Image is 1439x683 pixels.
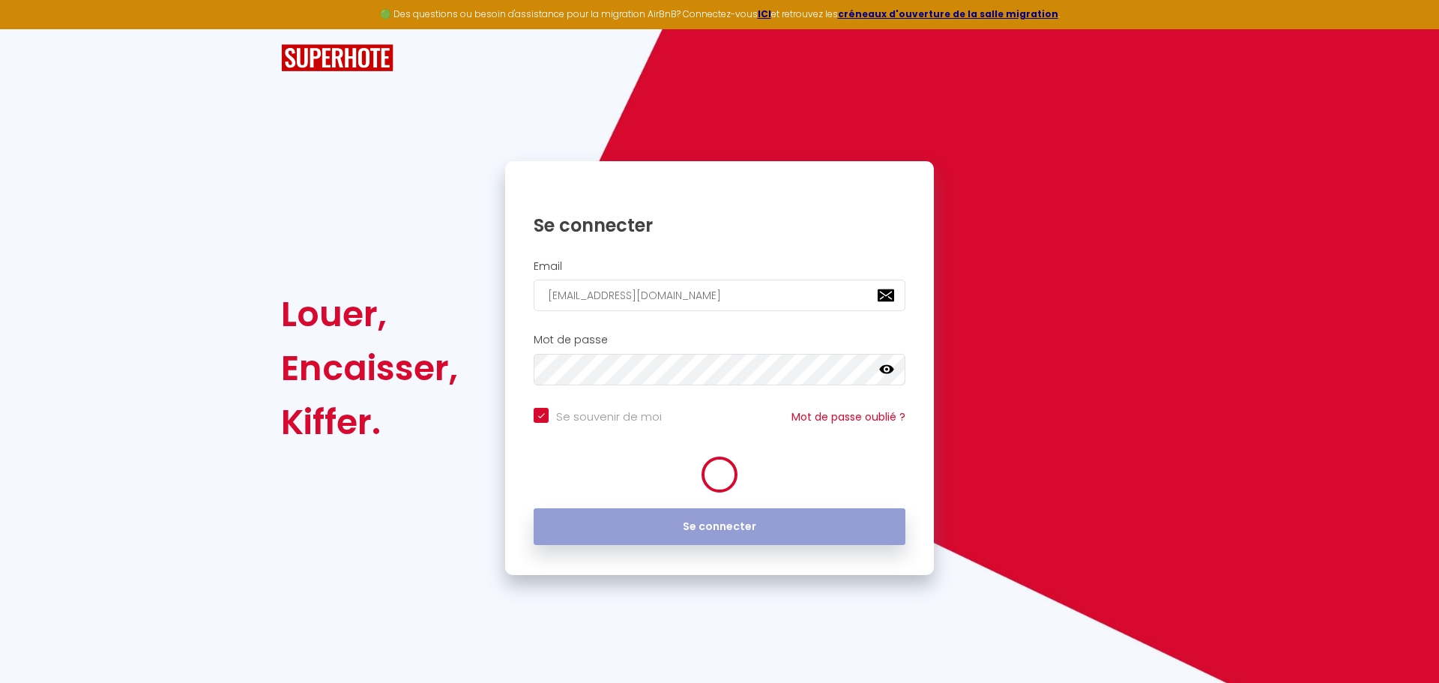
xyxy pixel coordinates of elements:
[281,395,458,449] div: Kiffer.
[281,341,458,395] div: Encaisser,
[12,6,57,51] button: Ouvrir le widget de chat LiveChat
[534,214,905,237] h1: Se connecter
[534,280,905,311] input: Ton Email
[758,7,771,20] a: ICI
[281,287,458,341] div: Louer,
[791,409,905,424] a: Mot de passe oublié ?
[534,334,905,346] h2: Mot de passe
[534,260,905,273] h2: Email
[534,508,905,546] button: Se connecter
[838,7,1058,20] a: créneaux d'ouverture de la salle migration
[281,44,393,72] img: SuperHote logo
